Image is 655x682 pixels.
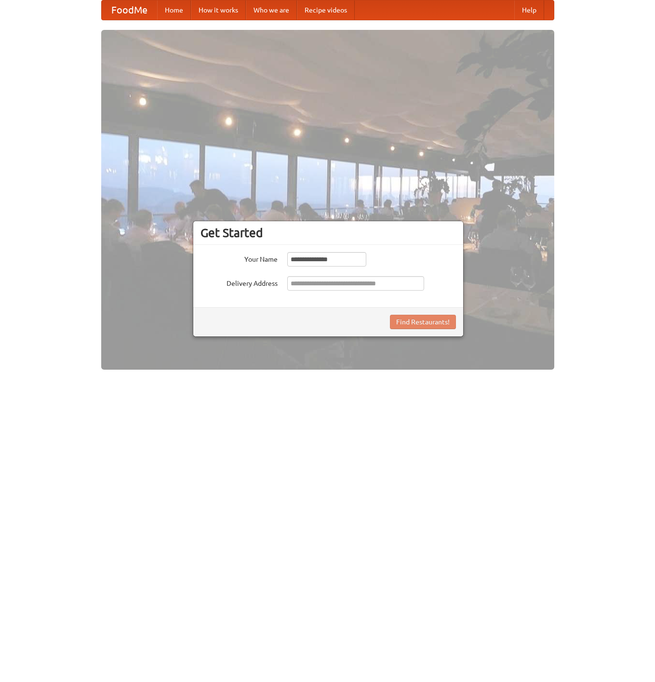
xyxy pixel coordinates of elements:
[246,0,297,20] a: Who we are
[201,226,456,240] h3: Get Started
[390,315,456,329] button: Find Restaurants!
[201,276,278,288] label: Delivery Address
[514,0,544,20] a: Help
[201,252,278,264] label: Your Name
[297,0,355,20] a: Recipe videos
[102,0,157,20] a: FoodMe
[191,0,246,20] a: How it works
[157,0,191,20] a: Home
